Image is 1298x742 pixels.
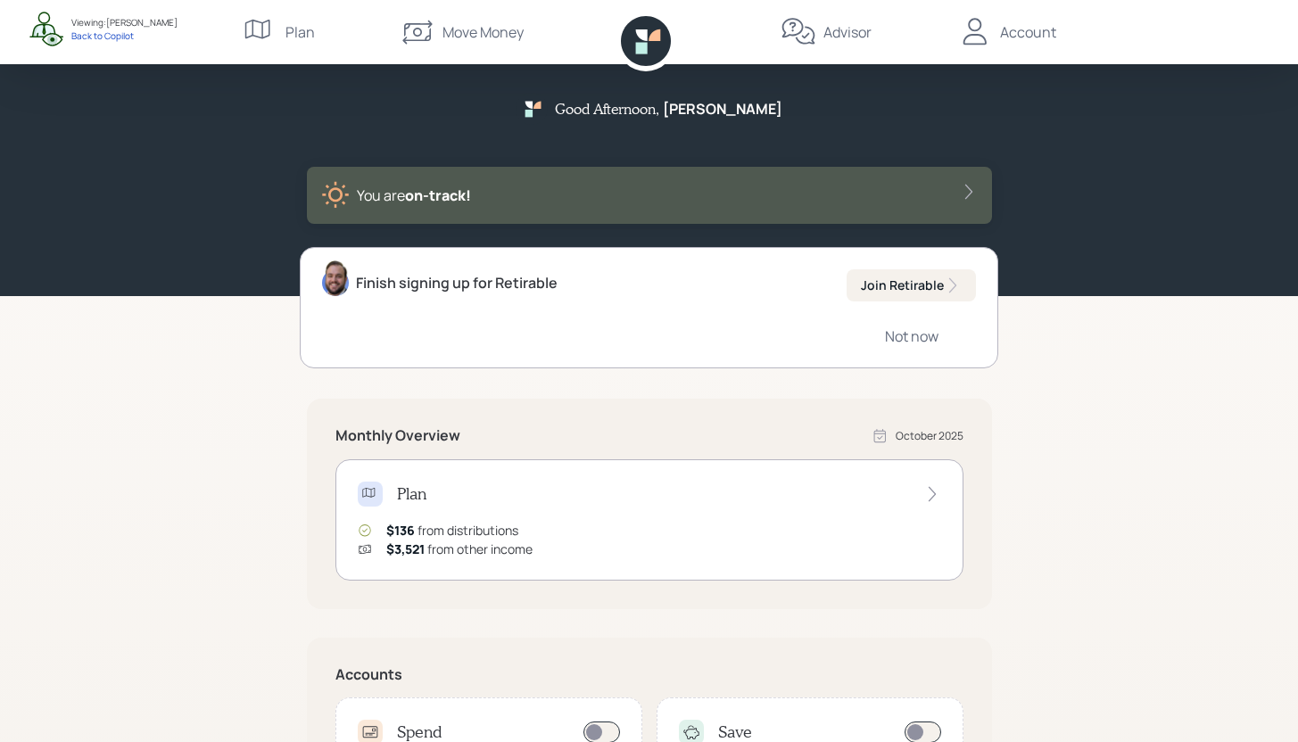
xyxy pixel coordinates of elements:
div: Join Retirable [861,276,962,294]
div: Back to Copilot [71,29,178,42]
h5: [PERSON_NAME] [663,101,782,118]
div: You are [357,185,471,206]
h4: Plan [397,484,426,504]
h4: Save [718,722,752,742]
button: Join Retirable [847,269,976,301]
span: $3,521 [386,540,425,557]
img: sunny-XHVQM73Q.digested.png [321,181,350,210]
div: Account [1000,21,1056,43]
span: $136 [386,522,415,539]
div: Finish signing up for Retirable [356,272,558,293]
div: Plan [285,21,315,43]
h5: Accounts [335,666,963,683]
div: Advisor [823,21,872,43]
div: Viewing: [PERSON_NAME] [71,16,178,29]
h5: Good Afternoon , [555,100,659,117]
h4: Spend [397,722,442,742]
span: on‑track! [405,185,471,205]
h5: Monthly Overview [335,427,460,444]
div: Not now [885,326,938,346]
div: from distributions [386,521,518,540]
div: October 2025 [896,428,963,444]
div: Move Money [442,21,524,43]
img: james-distasi-headshot.png [322,260,349,296]
div: from other income [386,540,533,558]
